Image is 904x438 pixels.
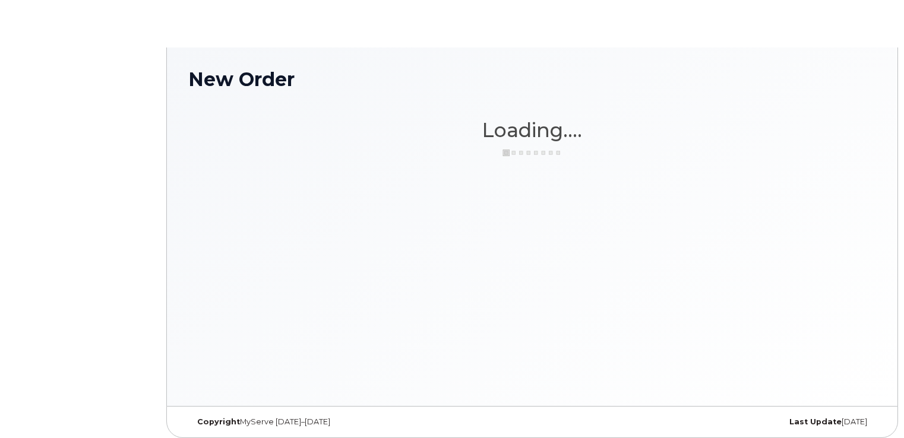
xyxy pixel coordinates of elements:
[789,417,842,426] strong: Last Update
[502,148,562,157] img: ajax-loader-3a6953c30dc77f0bf724df975f13086db4f4c1262e45940f03d1251963f1bf2e.gif
[188,69,876,90] h1: New Order
[188,417,418,427] div: MyServe [DATE]–[DATE]
[647,417,876,427] div: [DATE]
[188,119,876,141] h1: Loading....
[197,417,240,426] strong: Copyright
